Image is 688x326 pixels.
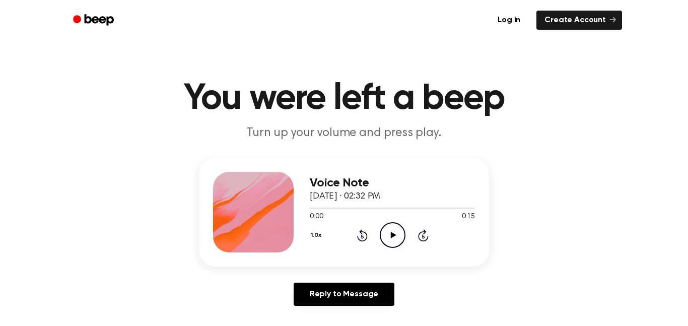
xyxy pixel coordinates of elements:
[488,9,530,32] a: Log in
[310,212,323,222] span: 0:00
[86,81,602,117] h1: You were left a beep
[151,125,537,142] p: Turn up your volume and press play.
[294,283,394,306] a: Reply to Message
[536,11,622,30] a: Create Account
[310,192,380,201] span: [DATE] · 02:32 PM
[310,227,325,244] button: 1.0x
[310,176,475,190] h3: Voice Note
[462,212,475,222] span: 0:15
[66,11,123,30] a: Beep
